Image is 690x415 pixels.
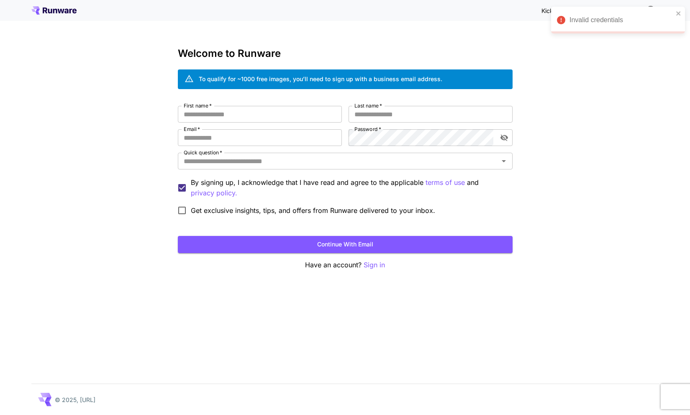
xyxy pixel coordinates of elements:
span: Get exclusive insights, tips, and offers from Runware delivered to your inbox. [191,205,435,215]
h3: Welcome to Runware [178,48,513,59]
label: Password [354,126,381,133]
span: Kick off with [541,7,575,14]
label: Quick question [184,149,222,156]
button: Open [498,155,510,167]
button: By signing up, I acknowledge that I have read and agree to the applicable terms of use and [191,188,237,198]
button: close [676,10,682,17]
button: Continue with email [178,236,513,253]
label: First name [184,102,212,109]
div: To qualify for ~1000 free images, you’ll need to sign up with a business email address. [199,74,442,83]
button: Sign in [364,260,385,270]
button: By signing up, I acknowledge that I have read and agree to the applicable and privacy policy. [426,177,465,188]
button: In order to qualify for free credit, you need to sign up with a business email address and click ... [642,2,659,18]
div: Invalid credentials [569,15,673,25]
p: By signing up, I acknowledge that I have read and agree to the applicable and [191,177,506,198]
label: Last name [354,102,382,109]
p: privacy policy. [191,188,237,198]
p: Have an account? [178,260,513,270]
p: © 2025, [URL] [55,395,95,404]
button: toggle password visibility [497,130,512,145]
label: Email [184,126,200,133]
p: terms of use [426,177,465,188]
